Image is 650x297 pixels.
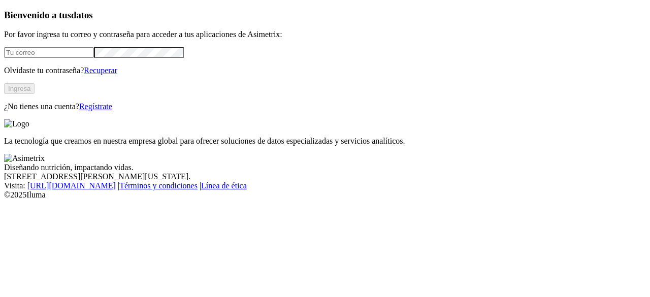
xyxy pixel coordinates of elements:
[4,10,646,21] h3: Bienvenido a tus
[4,154,45,163] img: Asimetrix
[79,102,112,111] a: Regístrate
[4,137,646,146] p: La tecnología que creamos en nuestra empresa global para ofrecer soluciones de datos especializad...
[4,47,94,58] input: Tu correo
[84,66,117,75] a: Recuperar
[201,181,247,190] a: Línea de ética
[4,163,646,172] div: Diseñando nutrición, impactando vidas.
[4,30,646,39] p: Por favor ingresa tu correo y contraseña para acceder a tus aplicaciones de Asimetrix:
[119,181,198,190] a: Términos y condiciones
[71,10,93,20] span: datos
[4,190,646,200] div: © 2025 Iluma
[4,119,29,128] img: Logo
[4,181,646,190] div: Visita : | |
[4,172,646,181] div: [STREET_ADDRESS][PERSON_NAME][US_STATE].
[4,102,646,111] p: ¿No tienes una cuenta?
[27,181,116,190] a: [URL][DOMAIN_NAME]
[4,66,646,75] p: Olvidaste tu contraseña?
[4,83,35,94] button: Ingresa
